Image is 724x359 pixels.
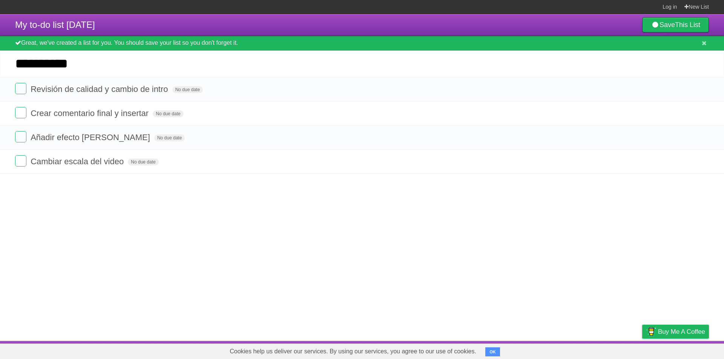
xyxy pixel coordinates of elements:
[542,343,558,357] a: About
[15,83,26,94] label: Done
[642,17,709,32] a: SaveThis List
[172,86,203,93] span: No due date
[31,133,152,142] span: Añadir efecto [PERSON_NAME]
[646,325,656,338] img: Buy me a coffee
[222,344,484,359] span: Cookies help us deliver our services. By using our services, you agree to our use of cookies.
[658,325,705,338] span: Buy me a coffee
[31,84,170,94] span: Revisión de calidad y cambio de intro
[567,343,597,357] a: Developers
[15,131,26,142] label: Done
[15,107,26,118] label: Done
[632,343,652,357] a: Privacy
[153,110,183,117] span: No due date
[661,343,709,357] a: Suggest a feature
[607,343,623,357] a: Terms
[128,159,158,165] span: No due date
[642,325,709,339] a: Buy me a coffee
[15,155,26,167] label: Done
[154,134,185,141] span: No due date
[31,157,126,166] span: Cambiar escala del video
[15,20,95,30] span: My to-do list [DATE]
[675,21,700,29] b: This List
[31,108,150,118] span: Crear comentario final y insertar
[485,347,500,356] button: OK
